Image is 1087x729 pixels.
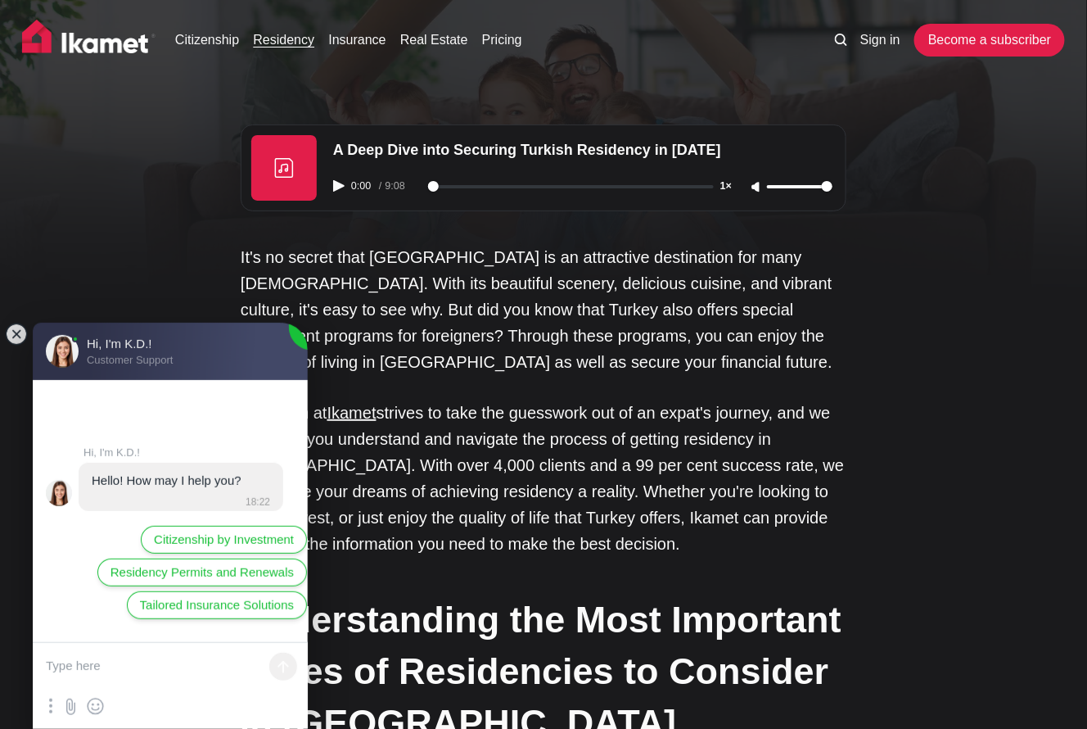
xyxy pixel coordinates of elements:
[400,30,468,50] a: Real Estate
[333,180,348,192] button: Play audio
[83,446,295,459] jdiv: Hi, I'm K.D.!
[253,30,314,50] a: Residency
[328,30,386,50] a: Insurance
[175,30,239,50] a: Citizenship
[79,463,283,511] jdiv: 20.09.25 18:22:33
[747,181,767,194] button: Unmute
[241,496,270,508] jdiv: 18:22
[914,24,1065,57] a: Become a subscriber
[46,480,72,506] jdiv: Hi, I'm K.D.!
[381,180,408,192] span: 9:08
[327,404,377,422] a: Ikamet
[22,20,156,61] img: Ikamet home
[348,181,379,192] span: 0:00
[379,181,425,192] div: /
[140,596,294,614] span: Tailored Insurance Solutions
[482,30,522,50] a: Pricing
[323,135,842,165] div: A Deep Dive into Securing Turkish Residency in [DATE]
[860,30,900,50] a: Sign in
[154,531,294,549] span: Citizenship by Investment
[241,400,846,557] p: Our team at strives to take the guesswork out of an expat's journey, and we can help you understa...
[241,244,846,375] p: It's no secret that [GEOGRAPHIC_DATA] is an attractive destination for many [DEMOGRAPHIC_DATA]. W...
[111,564,294,582] span: Residency Permits and Renewals
[92,473,241,487] jdiv: Hello! How may I help you?
[717,181,747,192] button: Adjust playback speed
